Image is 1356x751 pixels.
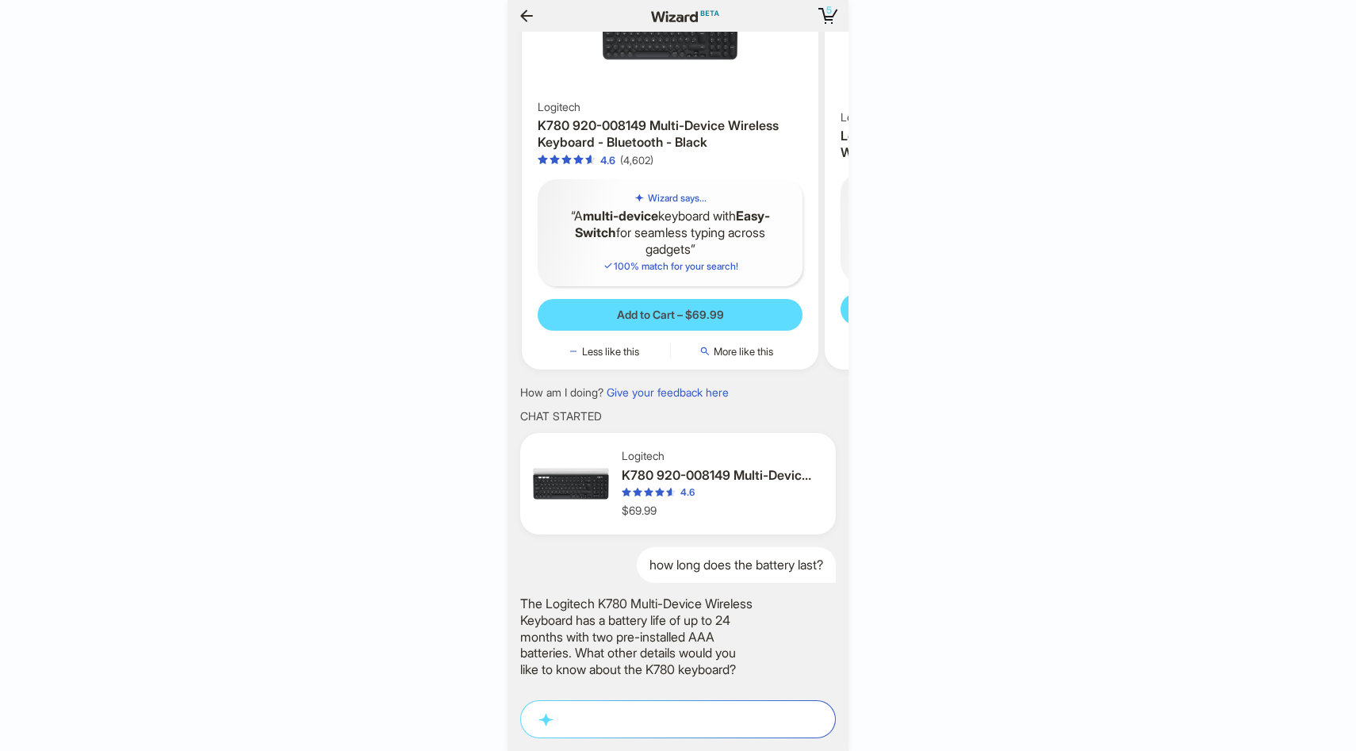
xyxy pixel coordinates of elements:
[550,208,790,257] q: A keyboard with for seamless typing across gadgets
[520,409,836,423] div: CHAT STARTED
[538,100,580,114] span: Logitech
[622,467,817,484] div: K780 920-008149 Multi-Device Wireless Keyboard - Bluetooth - Black
[520,433,836,535] div: K780 920-008149 Multi-Device Wireless Keyboard - Bluetooth - BlackLogitechK780 920-008149 Multi-D...
[533,446,609,522] img: K780 920-008149 Multi-Device Wireless Keyboard - Bluetooth - Black
[538,155,548,165] span: star
[575,208,770,240] b: Easy-Switch
[550,155,560,165] span: star
[582,345,639,358] span: Less like this
[644,488,653,497] span: star
[714,345,773,358] span: More like this
[583,208,658,224] b: multi-device
[617,308,724,322] span: Add to Cart – $69.99
[671,343,803,359] button: More like this
[538,117,802,151] h3: K780 920-008149 Multi-Device Wireless Keyboard - Bluetooth - Black
[603,260,738,272] span: 100 % match for your search!
[561,155,572,165] span: star
[622,486,695,499] div: 4.6 out of 5 stars
[648,192,707,205] h5: Wizard says...
[538,154,615,167] div: 4.6 out of 5 stars
[585,155,596,165] span: star
[637,547,836,583] div: how long does the battery last?
[600,154,615,167] div: 4.6
[607,385,729,399] a: Give your feedback here
[841,110,883,125] span: Logitech
[633,488,642,497] span: star
[680,486,695,499] div: 4.6
[620,154,653,167] div: (4,602)
[622,449,817,463] div: Logitech
[622,488,631,497] span: star
[841,128,1105,161] h3: Logitech MX Mechanical Mini for Mac Wireless Illuminated Keyboard, Low-Profile Switches, Tactile ...
[573,155,584,165] span: star
[520,385,729,400] div: How am I doing?
[622,504,657,517] span: $69.99
[538,343,670,359] button: Less like this
[538,299,802,331] button: Add to Cart – $69.99
[520,596,758,678] div: The Logitech K780 Multi-Device Wireless Keyboard has a battery life of up to 24 months with two p...
[826,4,832,16] span: 5
[666,488,676,497] span: star
[655,488,665,497] span: star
